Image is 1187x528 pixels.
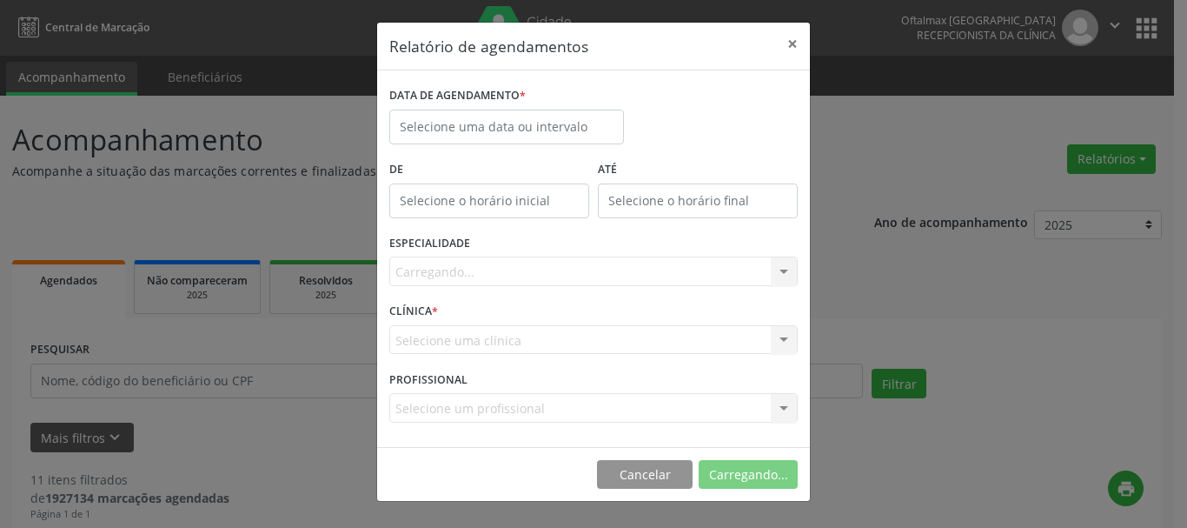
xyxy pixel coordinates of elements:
h5: Relatório de agendamentos [389,35,588,57]
label: PROFISSIONAL [389,366,468,393]
input: Selecione uma data ou intervalo [389,110,624,144]
button: Cancelar [597,460,693,490]
button: Close [775,23,810,65]
label: ATÉ [598,157,798,184]
label: ESPECIALIDADE [389,231,470,257]
label: CLÍNICA [389,298,438,325]
label: DATA DE AGENDAMENTO [389,83,526,110]
label: De [389,157,589,184]
input: Selecione o horário inicial [389,184,589,218]
input: Selecione o horário final [598,184,798,218]
button: Carregando... [699,460,798,490]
